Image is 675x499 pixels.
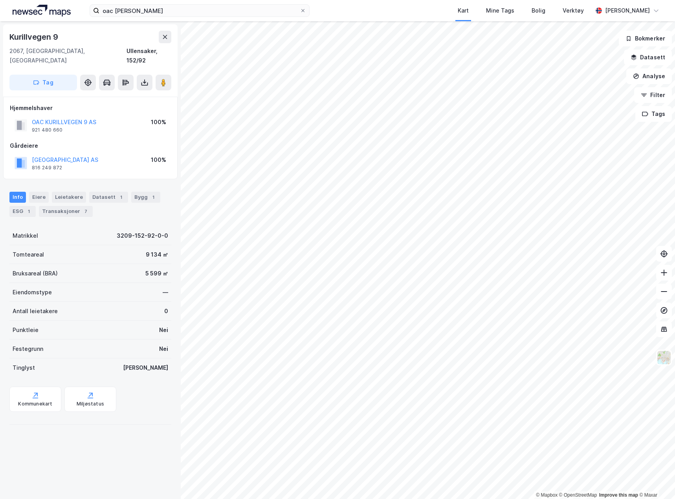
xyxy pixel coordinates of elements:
div: Verktøy [563,6,584,15]
div: Gårdeiere [10,141,171,150]
div: Ullensaker, 152/92 [127,46,171,65]
div: 816 249 872 [32,165,62,171]
div: 921 480 660 [32,127,62,133]
div: ESG [9,206,36,217]
div: — [163,288,168,297]
div: Leietakere [52,192,86,203]
div: Miljøstatus [77,401,104,407]
a: OpenStreetMap [559,492,597,498]
button: Datasett [624,50,672,65]
img: Z [657,350,671,365]
div: Datasett [89,192,128,203]
div: Punktleie [13,325,39,335]
div: Bruksareal (BRA) [13,269,58,278]
div: [PERSON_NAME] [605,6,650,15]
div: 2067, [GEOGRAPHIC_DATA], [GEOGRAPHIC_DATA] [9,46,127,65]
div: 100% [151,117,166,127]
a: Mapbox [536,492,558,498]
div: Transaksjoner [39,206,93,217]
div: 9 134 ㎡ [146,250,168,259]
div: Matrikkel [13,231,38,240]
div: Hjemmelshaver [10,103,171,113]
div: Bolig [532,6,545,15]
div: 1 [25,207,33,215]
div: Tomteareal [13,250,44,259]
button: Bokmerker [619,31,672,46]
div: Kommunekart [18,401,52,407]
div: Bygg [131,192,160,203]
div: Tinglyst [13,363,35,372]
a: Improve this map [599,492,638,498]
button: Filter [634,87,672,103]
div: [PERSON_NAME] [123,363,168,372]
div: Eiendomstype [13,288,52,297]
div: Eiere [29,192,49,203]
div: 5 599 ㎡ [145,269,168,278]
div: Antall leietakere [13,306,58,316]
div: 1 [117,193,125,201]
div: 3209-152-92-0-0 [117,231,168,240]
div: Kurillvegen 9 [9,31,59,43]
div: 7 [82,207,90,215]
div: Festegrunn [13,344,43,354]
div: Nei [159,325,168,335]
div: 1 [149,193,157,201]
iframe: Chat Widget [636,461,675,499]
div: Mine Tags [486,6,514,15]
div: Kart [458,6,469,15]
div: Info [9,192,26,203]
div: Nei [159,344,168,354]
div: 100% [151,155,166,165]
div: 0 [164,306,168,316]
button: Tag [9,75,77,90]
img: logo.a4113a55bc3d86da70a041830d287a7e.svg [13,5,71,17]
input: Søk på adresse, matrikkel, gårdeiere, leietakere eller personer [99,5,300,17]
button: Tags [635,106,672,122]
button: Analyse [626,68,672,84]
